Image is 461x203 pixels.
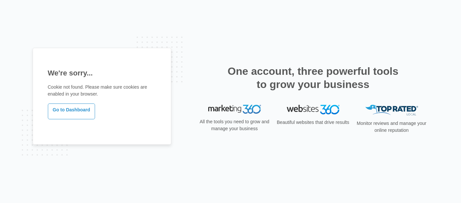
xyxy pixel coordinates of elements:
a: Go to Dashboard [48,103,95,119]
img: Top Rated Local [365,105,418,116]
p: All the tools you need to grow and manage your business [198,118,272,132]
p: Monitor reviews and manage your online reputation [355,120,429,134]
p: Cookie not found. Please make sure cookies are enabled in your browser. [48,84,156,98]
h2: One account, three powerful tools to grow your business [226,65,401,91]
p: Beautiful websites that drive results [276,119,350,126]
img: Marketing 360 [208,105,261,114]
img: Websites 360 [287,105,340,114]
h1: We're sorry... [48,68,156,78]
